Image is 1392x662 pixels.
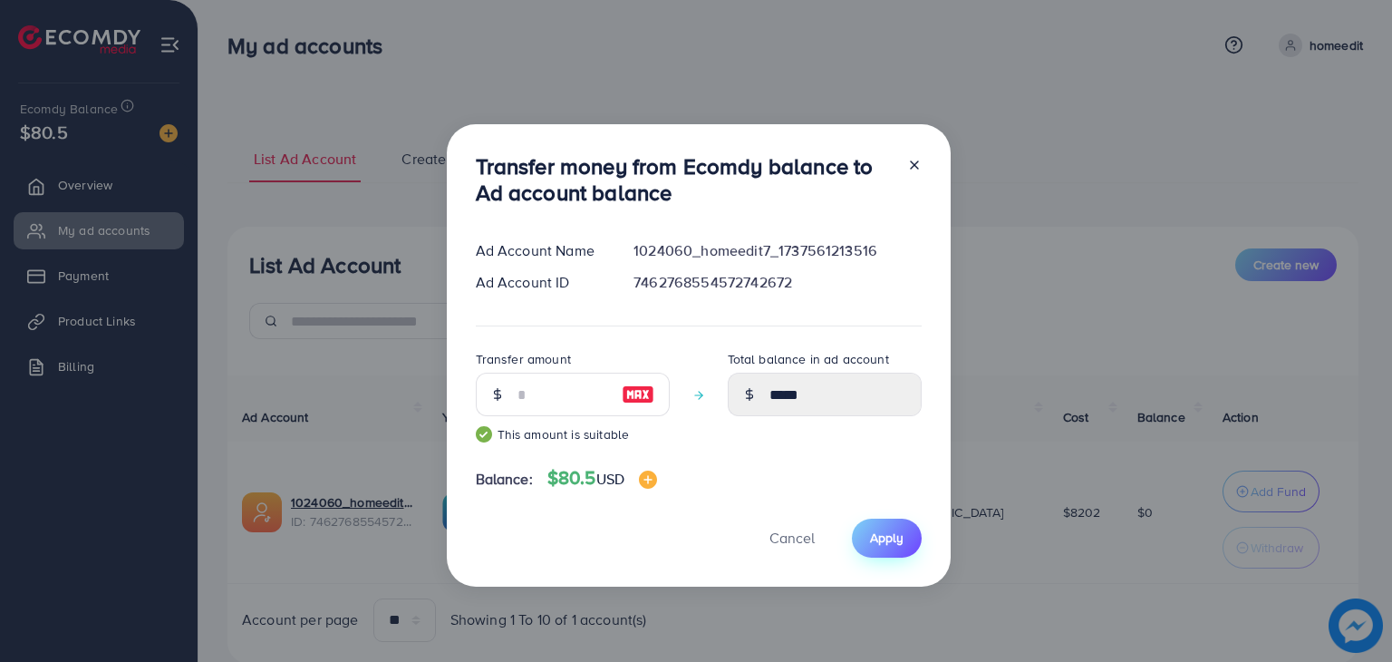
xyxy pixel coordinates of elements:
[852,519,922,558] button: Apply
[622,384,654,405] img: image
[728,350,889,368] label: Total balance in ad account
[747,519,837,558] button: Cancel
[547,467,657,490] h4: $80.5
[870,529,904,547] span: Apply
[476,426,492,443] img: guide
[619,240,935,261] div: 1024060_homeedit7_1737561213516
[461,272,620,293] div: Ad Account ID
[769,528,815,548] span: Cancel
[639,471,657,489] img: image
[476,153,893,206] h3: Transfer money from Ecomdy balance to Ad account balance
[619,272,935,293] div: 7462768554572742672
[476,350,571,368] label: Transfer amount
[461,240,620,261] div: Ad Account Name
[476,425,670,443] small: This amount is suitable
[476,469,533,490] span: Balance:
[596,469,624,489] span: USD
